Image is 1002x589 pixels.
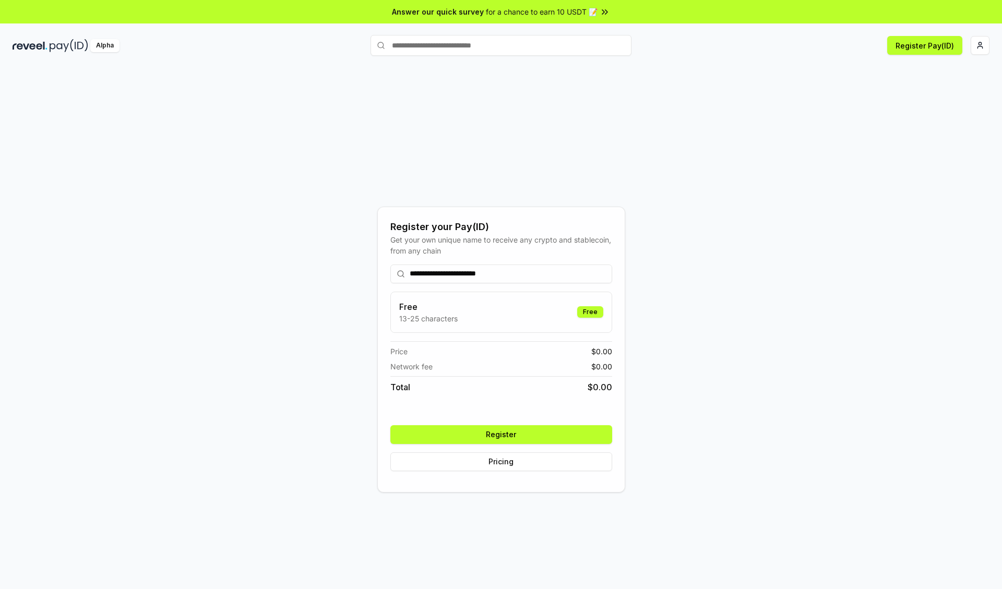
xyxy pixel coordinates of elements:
[390,346,408,357] span: Price
[392,6,484,17] span: Answer our quick survey
[588,381,612,393] span: $ 0.00
[90,39,120,52] div: Alpha
[390,381,410,393] span: Total
[399,313,458,324] p: 13-25 characters
[390,425,612,444] button: Register
[591,361,612,372] span: $ 0.00
[390,234,612,256] div: Get your own unique name to receive any crypto and stablecoin, from any chain
[399,300,458,313] h3: Free
[591,346,612,357] span: $ 0.00
[13,39,47,52] img: reveel_dark
[390,452,612,471] button: Pricing
[577,306,603,318] div: Free
[50,39,88,52] img: pay_id
[390,361,433,372] span: Network fee
[887,36,962,55] button: Register Pay(ID)
[486,6,598,17] span: for a chance to earn 10 USDT 📝
[390,220,612,234] div: Register your Pay(ID)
